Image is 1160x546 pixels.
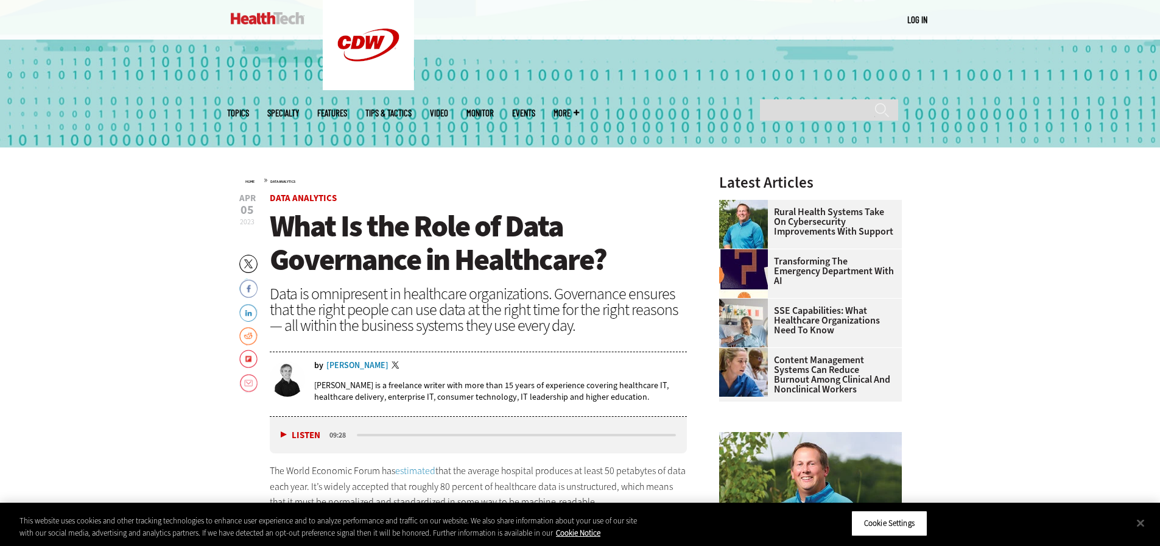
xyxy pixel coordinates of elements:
[227,108,249,118] span: Topics
[554,108,579,118] span: More
[907,14,927,25] a: Log in
[719,249,768,298] img: illustration of question mark
[314,361,323,370] span: by
[267,108,299,118] span: Specialty
[239,194,256,203] span: Apr
[270,417,687,453] div: media player
[719,207,895,236] a: Rural Health Systems Take On Cybersecurity Improvements with Support
[395,464,435,477] a: estimated
[392,361,402,371] a: Twitter
[281,431,320,440] button: Listen
[328,430,355,441] div: duration
[512,108,535,118] a: Events
[851,511,927,536] button: Cookie Settings
[719,299,768,347] img: Doctor speaking with patient
[719,257,895,286] a: Transforming the Emergency Department with AI
[365,108,412,118] a: Tips & Tactics
[239,204,256,216] span: 05
[719,175,902,190] h3: Latest Articles
[270,179,295,184] a: Data Analytics
[240,217,255,227] span: 2023
[719,355,895,394] a: Content Management Systems Can Reduce Burnout Among Clinical and Nonclinical Workers
[719,299,774,308] a: Doctor speaking with patient
[317,108,347,118] a: Features
[326,361,388,370] a: [PERSON_NAME]
[19,515,638,539] div: This website uses cookies and other tracking technologies to enhance user experience and to analy...
[719,348,774,358] a: nurses talk in front of desktop computer
[430,108,448,118] a: Video
[719,200,768,249] img: Jim Roeder
[270,463,687,510] p: The World Economic Forum has that the average hospital produces at least 50 petabytes of data eac...
[270,286,687,333] div: Data is omnipresent in healthcare organizations. Governance ensures that the right people can use...
[314,380,687,403] p: [PERSON_NAME] is a freelance writer with more than 15 years of experience covering healthcare IT,...
[719,200,774,210] a: Jim Roeder
[323,80,414,93] a: CDW
[270,206,606,280] span: What Is the Role of Data Governance in Healthcare?
[719,348,768,397] img: nurses talk in front of desktop computer
[907,13,927,26] div: User menu
[245,175,687,185] div: »
[1127,509,1154,536] button: Close
[245,179,255,184] a: Home
[719,249,774,259] a: illustration of question mark
[556,528,600,538] a: More information about your privacy
[719,306,895,335] a: SSE Capabilities: What Healthcare Organizations Need to Know
[270,192,337,204] a: Data Analytics
[231,12,304,24] img: Home
[466,108,494,118] a: MonITor
[270,361,305,397] img: Brian Eastwood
